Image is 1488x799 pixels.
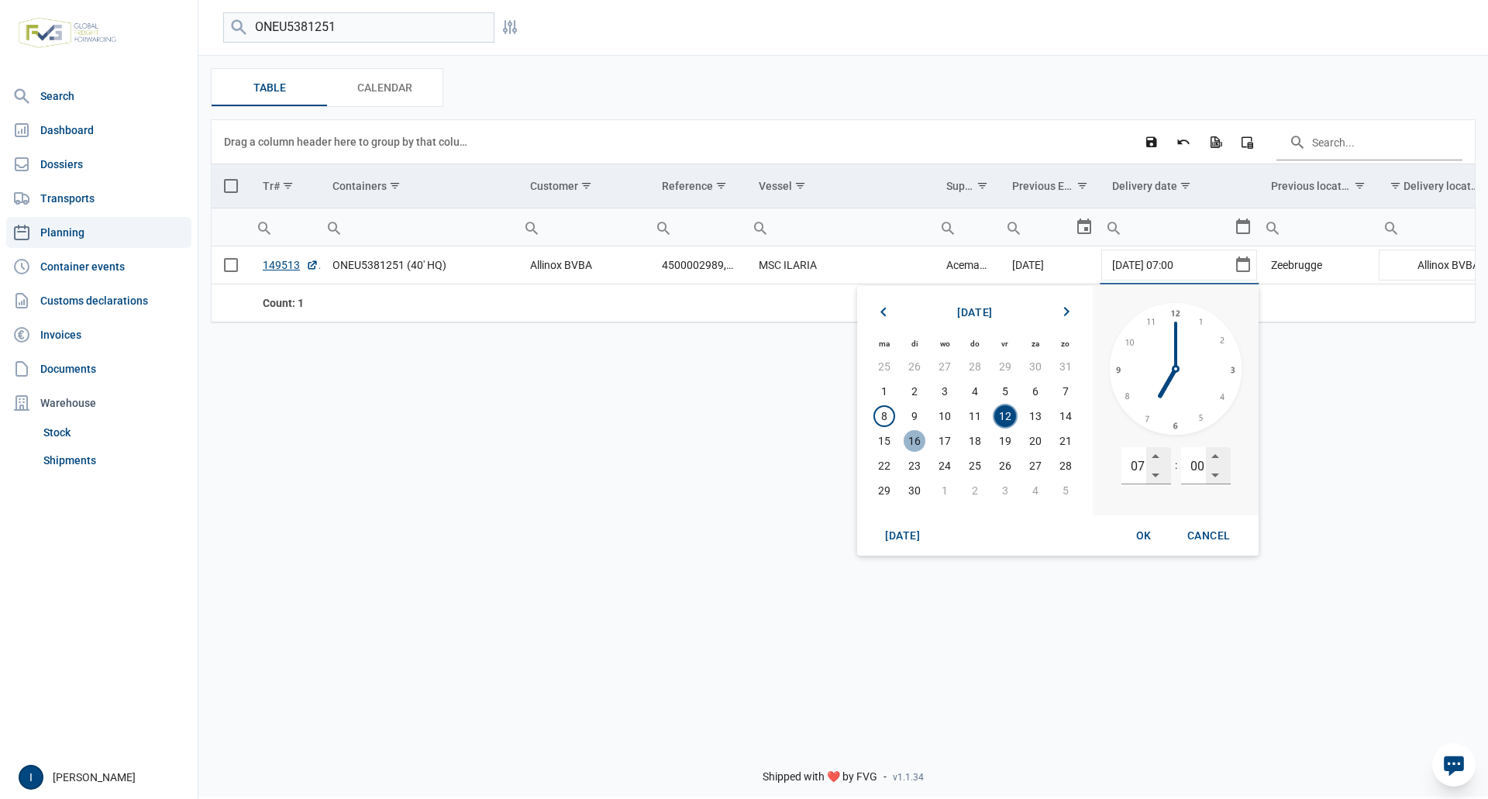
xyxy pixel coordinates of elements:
[1000,164,1100,208] td: Column Previous ETA
[904,356,925,377] span: 26
[870,298,897,326] div: Previous month
[212,120,1475,322] div: Data grid with 1 rows and 11 columns
[934,381,956,402] span: 3
[930,478,960,503] td: woensdag 1 oktober 2025
[990,332,1020,354] th: vr
[530,180,578,192] div: Customer
[649,208,746,246] td: Filter cell
[870,332,900,354] th: ma
[6,285,191,316] a: Customs declarations
[964,405,986,427] span: 11
[1169,128,1197,156] div: Discard changes
[224,129,473,154] div: Drag a column header here to group by that column
[37,446,191,474] a: Shipments
[6,319,191,350] a: Invoices
[873,522,932,549] div: Today
[1354,180,1366,191] span: Show filter options for column 'Previous location'
[964,455,986,477] span: 25
[904,455,925,477] span: 23
[1020,478,1050,503] td: zaterdag 4 oktober 2025
[964,381,986,402] span: 4
[662,180,713,192] div: Reference
[994,381,1016,402] span: 5
[1075,208,1094,246] div: Select
[873,356,895,377] span: 25
[1050,379,1080,404] td: zondag 7 september 2025
[250,208,320,246] td: Filter cell
[1012,180,1075,192] div: Previous ETA
[900,332,930,354] th: di
[934,356,956,377] span: 27
[976,180,988,191] span: Show filter options for column 'Suppliers'
[946,180,974,192] div: Suppliers
[1050,429,1080,453] td: zondag 21 september 2025
[1276,123,1462,160] input: Search in the data grid
[934,164,1000,208] td: Column Suppliers
[934,208,962,246] div: Search box
[518,208,649,246] td: Filter cell
[870,379,900,404] td: maandag 1 september 2025
[904,480,925,501] span: 30
[1050,354,1080,379] td: zondag 31 augustus 2025
[1136,529,1152,542] span: OK
[1119,522,1169,549] div: OK
[994,480,1016,501] span: 3
[1233,128,1261,156] div: Column Chooser
[960,478,990,503] td: donderdag 2 oktober 2025
[1050,332,1080,354] th: zo
[1259,208,1286,246] div: Search box
[6,251,191,282] a: Container events
[870,478,900,503] td: maandag 29 september 2025
[900,404,930,429] td: dinsdag 9 september 2025
[897,298,1052,326] div: september 2025. Month selection
[1234,208,1252,246] div: Select
[282,180,294,191] span: Show filter options for column 'Tr#'
[1025,430,1046,452] span: 20
[6,353,191,384] a: Documents
[6,387,191,418] div: Warehouse
[1076,180,1088,191] span: Show filter options for column 'Previous ETA'
[649,246,746,284] td: 4500002989,4500002989,4500003006,4500003093,4500002741,4500002791,4500002791,4500002837,450000283...
[6,217,191,248] a: Planning
[870,453,900,478] td: maandag 22 september 2025
[934,430,956,452] span: 17
[332,180,387,192] div: Containers
[1050,453,1080,478] td: zondag 28 september 2025
[1181,447,1206,484] input: minutes
[746,208,774,246] div: Search box
[960,404,990,429] td: donderdag 11 september 2025
[930,453,960,478] td: woensdag 24 september 2025
[746,208,934,246] input: Filter cell
[1259,208,1377,246] input: Filter cell
[518,164,649,208] td: Column Customer
[1271,180,1352,192] div: Previous location
[870,332,1080,503] table: Calendar. The selected date is 12 september 2025
[994,430,1016,452] span: 19
[1020,453,1050,478] td: zaterdag 27 september 2025
[19,765,43,790] button: I
[904,381,925,402] span: 2
[1187,529,1231,542] span: Cancel
[1121,447,1146,484] input: hours
[870,354,900,379] td: maandag 25 augustus 2025
[1138,128,1166,156] div: Save changes
[1000,208,1100,246] td: Filter cell
[1100,164,1259,208] td: Column Delivery date
[960,429,990,453] td: donderdag 18 september 2025
[1020,404,1050,429] td: zaterdag 13 september 2025
[357,78,412,97] span: Calendar
[224,120,1462,164] div: Data grid toolbar
[960,379,990,404] td: donderdag 4 september 2025
[994,356,1016,377] span: 29
[964,356,986,377] span: 28
[580,180,592,191] span: Show filter options for column 'Customer'
[934,208,1000,246] td: Filter cell
[960,354,990,379] td: donderdag 28 augustus 2025
[19,765,188,790] div: [PERSON_NAME]
[1234,246,1252,284] div: Select
[253,78,286,97] span: Table
[930,332,960,354] th: wo
[1259,164,1377,208] td: Column Previous location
